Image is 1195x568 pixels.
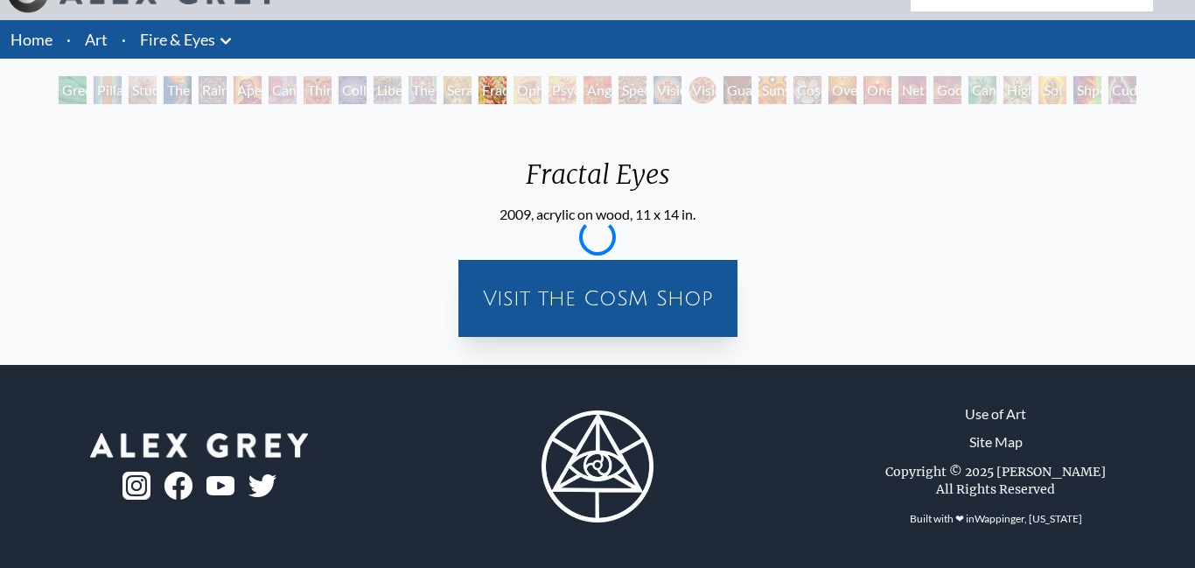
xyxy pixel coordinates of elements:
div: 2009, acrylic on wood, 11 x 14 in. [500,204,695,225]
div: Fractal Eyes [479,76,507,104]
div: Vision Crystal [653,76,681,104]
div: Psychomicrograph of a Fractal Paisley Cherub Feather Tip [549,76,577,104]
div: One [863,76,891,104]
div: Net of Being [898,76,926,104]
div: Liberation Through Seeing [374,76,402,104]
li: · [59,20,78,59]
a: Home [10,30,52,49]
div: The Torch [164,76,192,104]
div: Green Hand [59,76,87,104]
div: All Rights Reserved [936,480,1055,498]
div: Study for the Great Turn [129,76,157,104]
div: Copyright © 2025 [PERSON_NAME] [885,463,1106,480]
div: Cannafist [968,76,996,104]
a: Use of Art [965,403,1026,424]
div: Oversoul [828,76,856,104]
div: Fractal Eyes [500,158,695,204]
div: Vision [PERSON_NAME] [688,76,716,104]
div: Ophanic Eyelash [514,76,542,104]
div: Cosmic Elf [793,76,821,104]
li: · [115,20,133,59]
div: Spectral Lotus [618,76,646,104]
div: Shpongled [1073,76,1101,104]
img: twitter-logo.png [248,474,276,497]
div: Collective Vision [339,76,367,104]
div: Angel Skin [584,76,611,104]
div: Sunyata [758,76,786,104]
div: Seraphic Transport Docking on the Third Eye [444,76,472,104]
img: fb-logo.png [164,472,192,500]
a: Art [85,27,108,52]
div: Cannabis Sutra [269,76,297,104]
img: ig-logo.png [122,472,150,500]
div: Sol Invictus [1038,76,1066,104]
div: Pillar of Awareness [94,76,122,104]
div: Aperture [234,76,262,104]
div: Rainbow Eye Ripple [199,76,227,104]
div: Built with ❤ in [903,505,1089,533]
img: youtube-logo.png [206,476,234,496]
a: Visit the CoSM Shop [469,270,727,326]
a: Site Map [969,431,1023,452]
div: Godself [933,76,961,104]
div: Third Eye Tears of Joy [304,76,332,104]
div: Guardian of Infinite Vision [723,76,751,104]
div: The Seer [409,76,437,104]
div: Higher Vision [1003,76,1031,104]
a: Wappinger, [US_STATE] [975,512,1082,525]
div: Cuddle [1108,76,1136,104]
a: Fire & Eyes [140,27,215,52]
